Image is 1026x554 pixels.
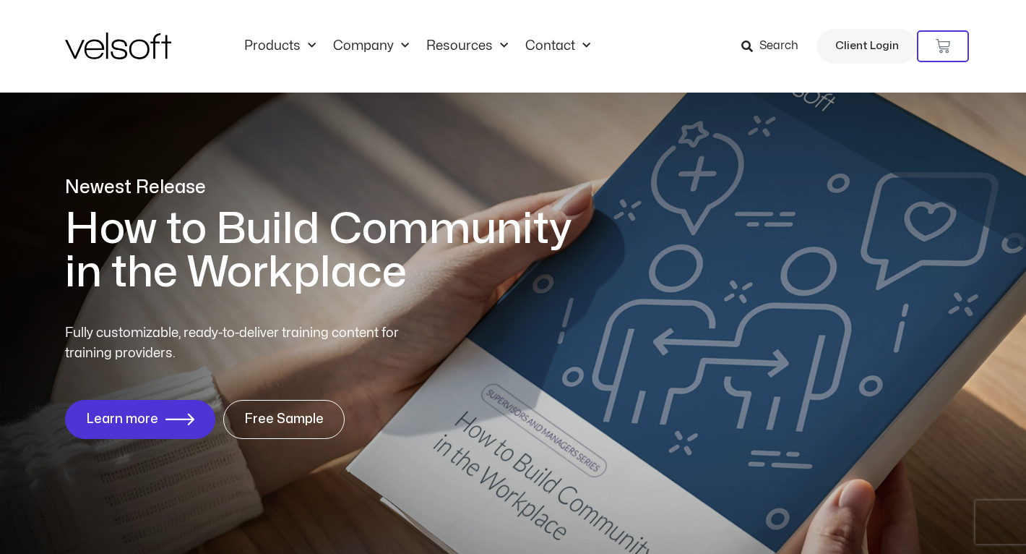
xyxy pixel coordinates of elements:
a: Free Sample [223,400,345,439]
p: Fully customizable, ready-to-deliver training content for training providers. [65,323,425,364]
a: Learn more [65,400,215,439]
a: Search [741,34,809,59]
nav: Menu [236,38,599,54]
a: CompanyMenu Toggle [324,38,418,54]
p: Newest Release [65,175,592,200]
a: ContactMenu Toggle [517,38,599,54]
a: ResourcesMenu Toggle [418,38,517,54]
a: ProductsMenu Toggle [236,38,324,54]
a: Client Login [817,29,917,64]
h1: How to Build Community in the Workplace [65,208,592,294]
span: Search [759,37,798,56]
img: Velsoft Training Materials [65,33,171,59]
span: Free Sample [244,412,324,427]
span: Client Login [835,37,899,56]
span: Learn more [86,412,158,427]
